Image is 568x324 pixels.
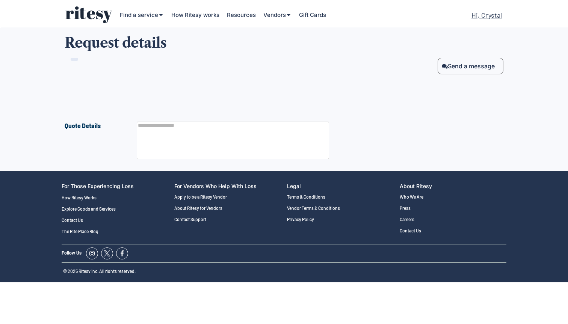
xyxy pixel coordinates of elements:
div: How Ritesy works [171,11,219,19]
div: About Ritesy [400,182,506,190]
a: Contact Us [400,228,506,234]
a: Vendor Terms & Conditions [287,206,394,211]
img: Follow us on X (Formerly Twitter) [104,250,110,256]
a: Contact Us [62,218,168,223]
a: Press [400,206,506,211]
h4: Request details [59,34,166,52]
div: Find a service [120,11,158,19]
a: Privacy Policy [287,217,394,222]
div: Quote Details [65,122,137,130]
div: For Those Experiencing Loss [62,182,168,191]
a: Explore Goods and Services [62,206,168,212]
a: Terms & Conditions [287,194,394,200]
img: ritesy-logo-colour%403x%20%281%29.svg [65,6,112,23]
div: Hi, Crystal [471,10,502,20]
div: Resources [227,11,256,19]
a: The Rite Place Blog [62,229,168,234]
a: Contact Support [174,217,281,222]
div: Send a message [438,58,503,74]
a: How Ritesy Works [62,195,168,200]
a: About Ritesy for Vendors [174,206,281,211]
div: Gift Cards [299,11,326,19]
div: For Vendors Who Help With Loss [174,182,281,190]
a: Apply to be a Ritesy Vendor [174,194,281,200]
a: © 2025 Ritesy Inc. All rights reserved. [63,269,136,273]
a: Careers [400,217,506,222]
a: Who We Are [400,194,506,200]
div: Follow Us [62,250,82,256]
div: Vendors [263,11,286,19]
div: Legal [287,182,394,190]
